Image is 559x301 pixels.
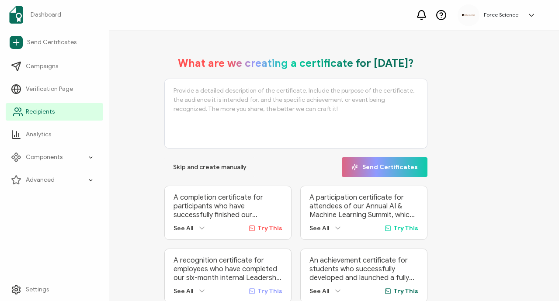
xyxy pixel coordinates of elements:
span: Skip and create manually [173,164,247,170]
a: Verification Page [6,80,103,98]
a: Campaigns [6,58,103,75]
span: Try This [257,225,282,232]
span: Dashboard [31,10,61,19]
button: Send Certificates [342,157,427,177]
h5: Force Science [484,12,518,18]
h1: What are we creating a certificate for [DATE]? [178,57,414,70]
p: A recognition certificate for employees who have completed our six-month internal Leadership Deve... [174,256,282,282]
span: Analytics [26,130,51,139]
span: Recipients [26,107,55,116]
a: Recipients [6,103,103,121]
span: Try This [257,287,282,295]
span: Send Certificates [27,38,76,47]
button: Skip and create manually [164,157,255,177]
span: Send Certificates [351,164,418,170]
span: See All [174,287,193,295]
span: Components [26,153,62,162]
span: Try This [393,287,418,295]
span: Settings [26,285,49,294]
a: Send Certificates [6,32,103,52]
a: Dashboard [6,3,103,27]
img: sertifier-logomark-colored.svg [9,6,23,24]
span: See All [309,225,329,232]
span: Advanced [26,176,55,184]
p: An achievement certificate for students who successfully developed and launched a fully functiona... [309,256,418,282]
a: Settings [6,281,103,298]
p: A completion certificate for participants who have successfully finished our ‘Advanced Digital Ma... [174,193,282,219]
span: See All [174,225,193,232]
span: See All [309,287,329,295]
span: Try This [393,225,418,232]
a: Analytics [6,126,103,143]
img: d96c2383-09d7-413e-afb5-8f6c84c8c5d6.png [462,14,475,16]
p: A participation certificate for attendees of our Annual AI & Machine Learning Summit, which broug... [309,193,418,219]
span: Verification Page [26,85,73,93]
span: Campaigns [26,62,58,71]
